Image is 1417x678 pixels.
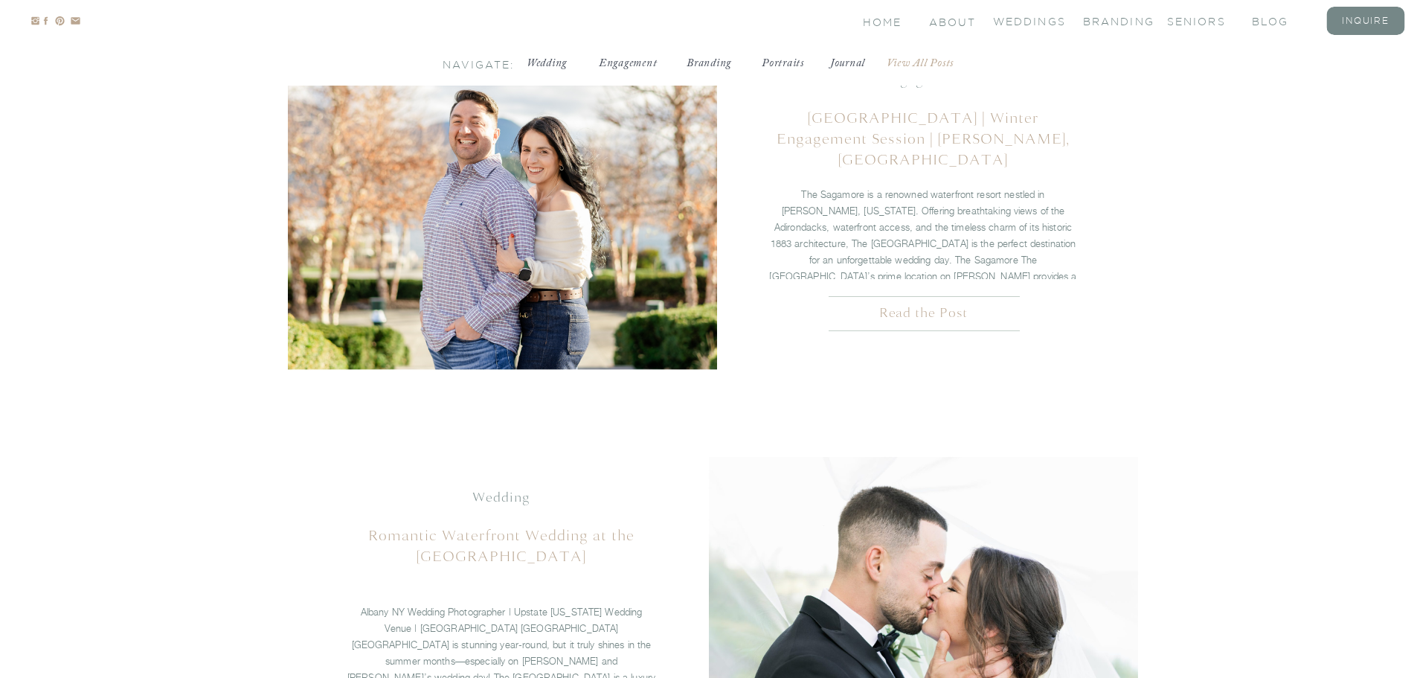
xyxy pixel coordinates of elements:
[288,39,717,371] a: The Sagamore Resort | Winter Engagement Session | Lake George, NY
[863,15,904,28] a: Home
[681,56,737,71] a: Branding
[1252,14,1311,27] a: blog
[761,56,806,71] a: Portraits
[768,186,1079,301] p: The Sagamore is a renowned waterfront resort nestled in [PERSON_NAME], [US_STATE]. Offering breat...
[593,56,663,71] a: Engagement
[443,57,502,69] h3: Navigate:
[929,15,974,28] a: About
[800,304,1048,324] a: Read the Post
[1336,14,1395,27] a: inquire
[882,71,964,89] a: Engagement
[993,14,1053,27] a: Weddings
[1167,14,1227,27] a: seniors
[826,56,870,71] a: Journal
[368,526,634,566] a: Romantic Waterfront Wedding at the [GEOGRAPHIC_DATA]
[472,489,530,506] a: Wedding
[777,109,1070,169] a: [GEOGRAPHIC_DATA] | Winter Engagement Session | [PERSON_NAME], [GEOGRAPHIC_DATA]
[523,56,571,71] a: Wedding
[887,56,976,71] a: View All Posts
[1083,14,1143,27] a: branding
